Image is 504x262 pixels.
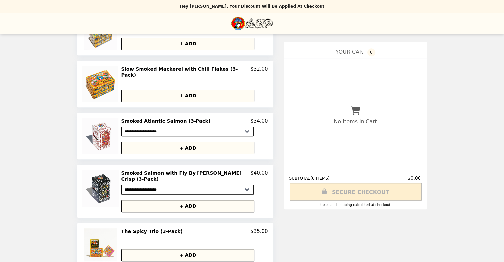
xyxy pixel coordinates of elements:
button: + ADD [121,90,254,102]
div: Taxes and Shipping calculated at checkout [289,203,422,207]
span: SUBTOTAL [289,176,311,181]
img: Brand Logo [231,17,273,30]
h2: The Spicy Trio (3-Pack) [121,228,186,234]
span: $0.00 [407,175,421,181]
h2: Smoked Atlantic Salmon (3-Pack) [121,118,213,124]
button: + ADD [121,142,254,154]
p: $35.00 [251,228,268,234]
img: Slow Smoked Mackerel with Chili Flakes (3-Pack) [82,66,120,102]
select: Select a product variant [121,127,254,136]
select: Select a product variant [121,185,254,195]
img: Smoked Atlantic Salmon (3-Pack) [82,118,120,154]
span: 0 [367,48,375,56]
h2: Slow Smoked Mackerel with Chili Flakes (3-Pack) [121,66,251,78]
button: + ADD [121,249,254,261]
h2: Smoked Salmon with Fly By [PERSON_NAME] Crisp (3-Pack) [121,170,251,182]
button: + ADD [121,200,254,212]
p: $34.00 [251,118,268,124]
p: $32.00 [251,66,268,78]
span: YOUR CART [335,49,365,55]
button: + ADD [121,38,254,50]
img: The Spicy Trio (3-Pack) [84,228,118,261]
p: No Items In Cart [334,118,377,125]
p: $40.00 [251,170,268,182]
span: ( 0 ITEMS ) [310,176,329,181]
p: Hey [PERSON_NAME], your discount will be applied at checkout [180,4,324,9]
img: Smoked Salmon with Fly By Jing Chili Crisp (3-Pack) [82,170,120,207]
